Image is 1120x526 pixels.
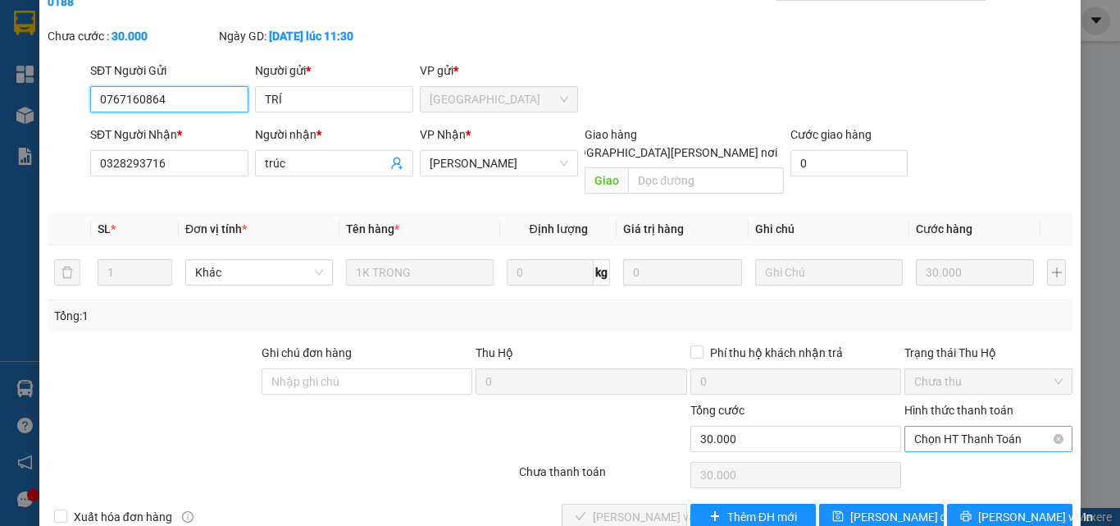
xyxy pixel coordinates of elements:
[1047,259,1066,286] button: plus
[585,128,637,141] span: Giao hàng
[430,151,568,176] span: Cao Tốc
[182,511,193,523] span: info-circle
[850,508,956,526] span: [PERSON_NAME] đổi
[219,27,387,45] div: Ngày GD:
[914,369,1063,394] span: Chưa thu
[755,259,903,286] input: Ghi Chú
[790,128,872,141] label: Cước giao hàng
[960,510,972,524] span: printer
[420,62,578,80] div: VP gửi
[195,260,323,285] span: Khác
[690,404,744,417] span: Tổng cước
[262,368,472,395] input: Ghi chú đơn hàng
[112,30,148,43] b: 30.000
[749,213,909,245] th: Ghi chú
[628,167,784,194] input: Dọc đường
[916,259,1034,286] input: 0
[832,510,844,524] span: save
[585,167,628,194] span: Giao
[255,126,413,144] div: Người nhận
[185,222,247,236] span: Đơn vị tính
[390,157,403,170] span: user-add
[594,259,610,286] span: kg
[904,344,1072,362] div: Trạng thái Thu Hộ
[790,150,908,176] input: Cước giao hàng
[420,128,466,141] span: VP Nhận
[727,508,797,526] span: Thêm ĐH mới
[54,259,80,286] button: delete
[553,144,784,162] span: [GEOGRAPHIC_DATA][PERSON_NAME] nơi
[904,404,1013,417] label: Hình thức thanh toán
[916,222,972,236] span: Cước hàng
[709,510,721,524] span: plus
[346,259,494,286] input: VD: Bàn, Ghế
[430,87,568,112] span: Sài Gòn
[98,222,111,236] span: SL
[529,222,587,236] span: Định lượng
[255,62,413,80] div: Người gửi
[623,259,741,286] input: 0
[476,346,513,359] span: Thu Hộ
[90,62,248,80] div: SĐT Người Gửi
[703,344,849,362] span: Phí thu hộ khách nhận trả
[623,222,684,236] span: Giá trị hàng
[978,508,1093,526] span: [PERSON_NAME] và In
[262,346,352,359] label: Ghi chú đơn hàng
[269,30,353,43] b: [DATE] lúc 11:30
[67,508,179,526] span: Xuất hóa đơn hàng
[48,27,216,45] div: Chưa cước :
[517,463,689,492] div: Chưa thanh toán
[54,307,434,325] div: Tổng: 1
[914,427,1063,451] span: Chọn HT Thanh Toán
[90,126,248,144] div: SĐT Người Nhận
[346,222,399,236] span: Tên hàng
[1054,434,1063,444] span: close-circle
